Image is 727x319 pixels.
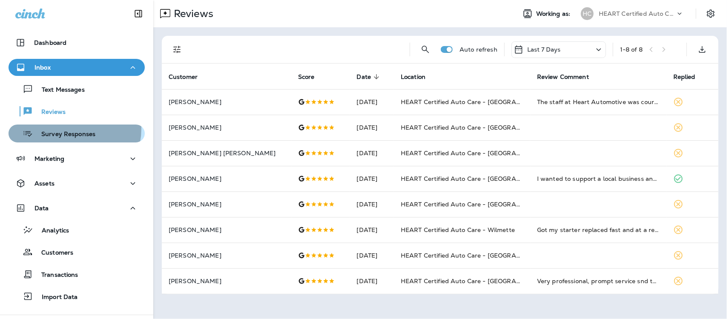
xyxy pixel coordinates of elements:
[298,73,315,81] span: Score
[9,200,145,217] button: Data
[33,293,78,302] p: Import Data
[170,7,213,20] p: Reviews
[9,175,145,192] button: Assets
[34,39,66,46] p: Dashboard
[34,155,64,162] p: Marketing
[298,73,326,81] span: Score
[537,277,660,285] div: Very professional, prompt service snd thorough. So happy I found them!
[527,46,561,53] p: Last 7 Days
[34,205,49,212] p: Data
[599,10,675,17] p: HEART Certified Auto Care
[694,41,711,58] button: Export as CSV
[537,226,660,234] div: Got my starter replaced fast and at a reasonable price, car is driving great now! Staff was frien...
[401,200,554,208] span: HEART Certified Auto Care - [GEOGRAPHIC_DATA]
[401,277,554,285] span: HEART Certified Auto Care - [GEOGRAPHIC_DATA]
[169,278,284,284] p: [PERSON_NAME]
[33,86,85,94] p: Text Messages
[33,249,73,257] p: Customers
[357,73,371,81] span: Date
[169,99,284,105] p: [PERSON_NAME]
[401,252,554,259] span: HEART Certified Auto Care - [GEOGRAPHIC_DATA]
[537,174,660,183] div: I wanted to support a local business and Heart Certified Auto Care in Evanston came highly recomm...
[350,166,394,191] td: [DATE]
[460,46,497,53] p: Auto refresh
[9,102,145,120] button: Reviews
[401,124,554,131] span: HEART Certified Auto Care - [GEOGRAPHIC_DATA]
[126,5,150,22] button: Collapse Sidebar
[33,227,69,235] p: Analytics
[9,80,145,98] button: Text Messages
[537,73,600,81] span: Review Comment
[169,175,284,182] p: [PERSON_NAME]
[9,59,145,76] button: Inbox
[169,252,284,259] p: [PERSON_NAME]
[9,243,145,261] button: Customers
[401,98,554,106] span: HEART Certified Auto Care - [GEOGRAPHIC_DATA]
[401,226,515,234] span: HEART Certified Auto Care - Wilmette
[9,150,145,167] button: Marketing
[350,268,394,294] td: [DATE]
[169,73,209,81] span: Customer
[620,46,643,53] div: 1 - 8 of 8
[537,98,660,106] div: The staff at Heart Automotive was courteous and handled my blown tire like the professionals they...
[169,73,198,81] span: Customer
[350,243,394,268] td: [DATE]
[9,221,145,239] button: Analytics
[169,226,284,233] p: [PERSON_NAME]
[536,10,572,17] span: Working as:
[350,89,394,115] td: [DATE]
[350,115,394,140] td: [DATE]
[169,150,284,157] p: [PERSON_NAME] [PERSON_NAME]
[401,175,554,183] span: HEART Certified Auto Care - [GEOGRAPHIC_DATA]
[350,140,394,166] td: [DATE]
[169,124,284,131] p: [PERSON_NAME]
[9,287,145,305] button: Import Data
[401,73,425,81] span: Location
[703,6,718,21] button: Settings
[350,217,394,243] td: [DATE]
[537,73,589,81] span: Review Comment
[34,64,51,71] p: Inbox
[9,125,145,142] button: Survey Responses
[357,73,382,81] span: Date
[581,7,594,20] div: HC
[350,191,394,217] td: [DATE]
[417,41,434,58] button: Search Reviews
[34,180,55,187] p: Assets
[169,201,284,208] p: [PERSON_NAME]
[9,34,145,51] button: Dashboard
[33,108,66,116] p: Reviews
[169,41,186,58] button: Filters
[9,265,145,283] button: Transactions
[33,130,95,139] p: Survey Responses
[673,73,695,81] span: Replied
[33,271,78,279] p: Transactions
[401,149,554,157] span: HEART Certified Auto Care - [GEOGRAPHIC_DATA]
[673,73,707,81] span: Replied
[401,73,437,81] span: Location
